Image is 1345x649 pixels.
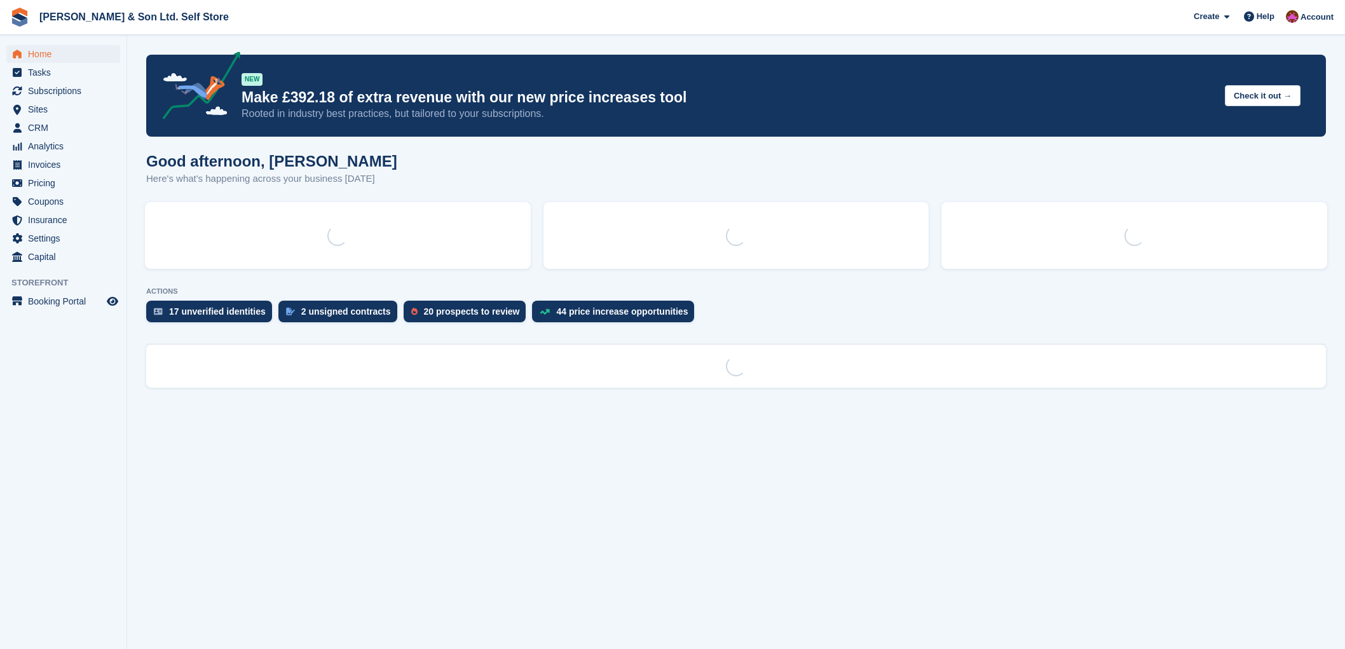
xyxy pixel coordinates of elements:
img: price_increase_opportunities-93ffe204e8149a01c8c9dc8f82e8f89637d9d84a8eef4429ea346261dce0b2c0.svg [540,309,550,315]
a: [PERSON_NAME] & Son Ltd. Self Store [34,6,234,27]
span: Pricing [28,174,104,192]
button: Check it out → [1225,85,1301,106]
a: menu [6,229,120,247]
span: Account [1301,11,1334,24]
p: ACTIONS [146,287,1326,296]
div: 20 prospects to review [424,306,520,317]
h1: Good afternoon, [PERSON_NAME] [146,153,397,170]
span: CRM [28,119,104,137]
span: Create [1194,10,1219,23]
a: menu [6,64,120,81]
p: Here's what's happening across your business [DATE] [146,172,397,186]
span: Tasks [28,64,104,81]
a: 17 unverified identities [146,301,278,329]
img: stora-icon-8386f47178a22dfd0bd8f6a31ec36ba5ce8667c1dd55bd0f319d3a0aa187defe.svg [10,8,29,27]
a: menu [6,137,120,155]
span: Sites [28,100,104,118]
span: Capital [28,248,104,266]
img: verify_identity-adf6edd0f0f0b5bbfe63781bf79b02c33cf7c696d77639b501bdc392416b5a36.svg [154,308,163,315]
img: price-adjustments-announcement-icon-8257ccfd72463d97f412b2fc003d46551f7dbcb40ab6d574587a9cd5c0d94... [152,51,241,124]
a: menu [6,119,120,137]
span: Coupons [28,193,104,210]
span: Settings [28,229,104,247]
a: 44 price increase opportunities [532,301,700,329]
span: Invoices [28,156,104,174]
span: Home [28,45,104,63]
span: Subscriptions [28,82,104,100]
a: menu [6,292,120,310]
a: menu [6,248,120,266]
a: menu [6,45,120,63]
img: contract_signature_icon-13c848040528278c33f63329250d36e43548de30e8caae1d1a13099fd9432cc5.svg [286,308,295,315]
div: 2 unsigned contracts [301,306,391,317]
a: Preview store [105,294,120,309]
span: Help [1257,10,1274,23]
a: menu [6,211,120,229]
a: menu [6,100,120,118]
div: 44 price increase opportunities [556,306,688,317]
a: menu [6,174,120,192]
div: NEW [242,73,263,86]
span: Analytics [28,137,104,155]
img: prospect-51fa495bee0391a8d652442698ab0144808aea92771e9ea1ae160a38d050c398.svg [411,308,418,315]
a: 2 unsigned contracts [278,301,404,329]
span: Booking Portal [28,292,104,310]
a: menu [6,193,120,210]
img: Kate Standish [1286,10,1299,23]
p: Make £392.18 of extra revenue with our new price increases tool [242,88,1215,107]
span: Insurance [28,211,104,229]
p: Rooted in industry best practices, but tailored to your subscriptions. [242,107,1215,121]
a: menu [6,156,120,174]
span: Storefront [11,277,126,289]
a: menu [6,82,120,100]
div: 17 unverified identities [169,306,266,317]
a: 20 prospects to review [404,301,533,329]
